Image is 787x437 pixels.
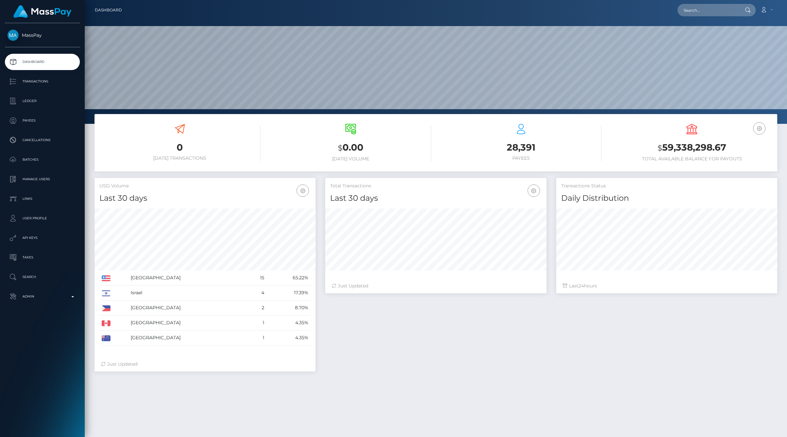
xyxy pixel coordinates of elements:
h4: Last 30 days [330,193,541,204]
a: Payees [5,112,80,129]
td: [GEOGRAPHIC_DATA] [128,270,247,285]
img: US.png [102,275,110,281]
a: Manage Users [5,171,80,187]
p: Taxes [7,253,77,262]
a: Dashboard [95,3,122,17]
a: Transactions [5,73,80,90]
h5: Transactions Status [561,183,772,189]
p: Links [7,194,77,204]
h3: 0.00 [270,141,431,154]
a: Cancellations [5,132,80,148]
td: [GEOGRAPHIC_DATA] [128,315,247,330]
img: IL.png [102,290,110,296]
span: MassPay [5,32,80,38]
a: Ledger [5,93,80,109]
div: Just Updated [101,361,309,368]
p: Transactions [7,77,77,86]
td: 4 [247,285,267,300]
h3: 28,391 [441,141,602,154]
td: 17.39% [267,285,311,300]
a: Dashboard [5,54,80,70]
p: Dashboard [7,57,77,67]
p: Ledger [7,96,77,106]
h5: Total Transactions [330,183,541,189]
h4: Last 30 days [99,193,311,204]
a: Batches [5,152,80,168]
a: Search [5,269,80,285]
h6: Payees [441,155,602,161]
h5: USD Volume [99,183,311,189]
img: MassPay Logo [13,5,71,18]
td: 4.35% [267,315,311,330]
div: Last hours [563,283,771,289]
td: [GEOGRAPHIC_DATA] [128,330,247,345]
p: User Profile [7,213,77,223]
small: $ [338,143,342,153]
span: 24 [578,283,584,289]
div: Just Updated [332,283,540,289]
img: CA.png [102,320,110,326]
p: Cancellations [7,135,77,145]
h6: [DATE] Volume [270,156,431,162]
td: Israel [128,285,247,300]
td: 4.35% [267,330,311,345]
h6: Total Available Balance for Payouts [611,156,772,162]
h3: 59,338,298.67 [611,141,772,154]
h4: Daily Distribution [561,193,772,204]
p: Manage Users [7,174,77,184]
a: User Profile [5,210,80,226]
p: Payees [7,116,77,125]
p: Admin [7,292,77,301]
td: 8.70% [267,300,311,315]
td: [GEOGRAPHIC_DATA] [128,300,247,315]
a: API Keys [5,230,80,246]
p: API Keys [7,233,77,243]
small: $ [658,143,662,153]
td: 2 [247,300,267,315]
a: Links [5,191,80,207]
img: MassPay [7,30,19,41]
input: Search... [678,4,739,16]
img: AU.png [102,335,110,341]
td: 15 [247,270,267,285]
img: PH.png [102,305,110,311]
td: 1 [247,330,267,345]
h3: 0 [99,141,260,154]
p: Batches [7,155,77,165]
a: Admin [5,288,80,305]
td: 65.22% [267,270,311,285]
h6: [DATE] Transactions [99,155,260,161]
p: Search [7,272,77,282]
a: Taxes [5,249,80,266]
td: 1 [247,315,267,330]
